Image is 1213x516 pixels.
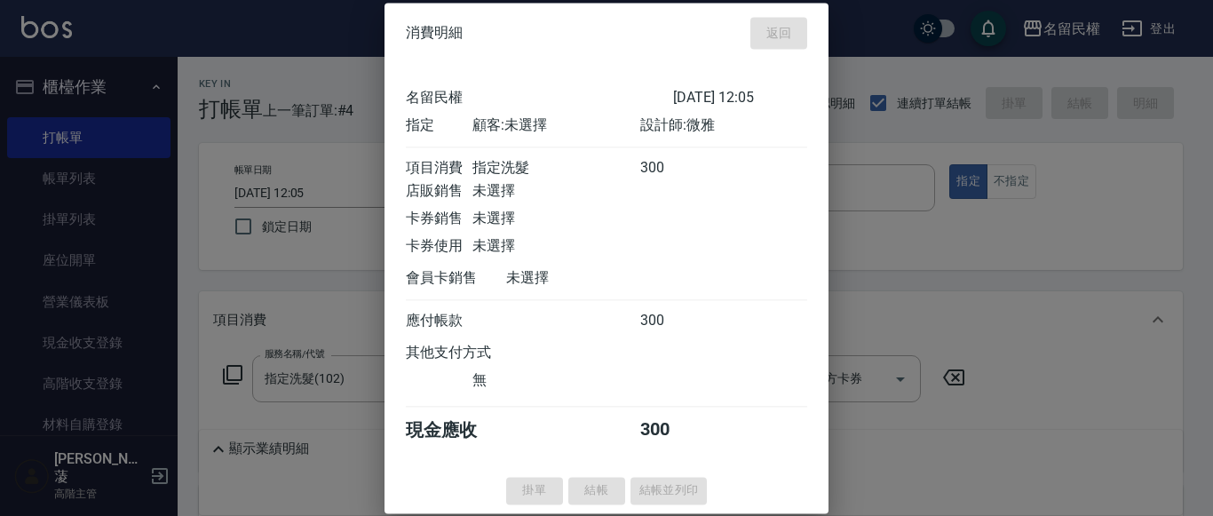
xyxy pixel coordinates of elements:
[406,418,506,442] div: 現金應收
[673,89,807,107] div: [DATE] 12:05
[472,159,639,178] div: 指定洗髮
[406,159,472,178] div: 項目消費
[406,237,472,256] div: 卡券使用
[472,116,639,135] div: 顧客: 未選擇
[472,182,639,201] div: 未選擇
[472,371,639,390] div: 無
[406,269,506,288] div: 會員卡銷售
[406,210,472,228] div: 卡券銷售
[640,418,707,442] div: 300
[506,269,673,288] div: 未選擇
[406,89,673,107] div: 名留民權
[640,312,707,330] div: 300
[406,182,472,201] div: 店販銷售
[406,116,472,135] div: 指定
[406,344,540,362] div: 其他支付方式
[472,210,639,228] div: 未選擇
[640,159,707,178] div: 300
[406,24,463,42] span: 消費明細
[472,237,639,256] div: 未選擇
[406,312,472,330] div: 應付帳款
[640,116,807,135] div: 設計師: 微雅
